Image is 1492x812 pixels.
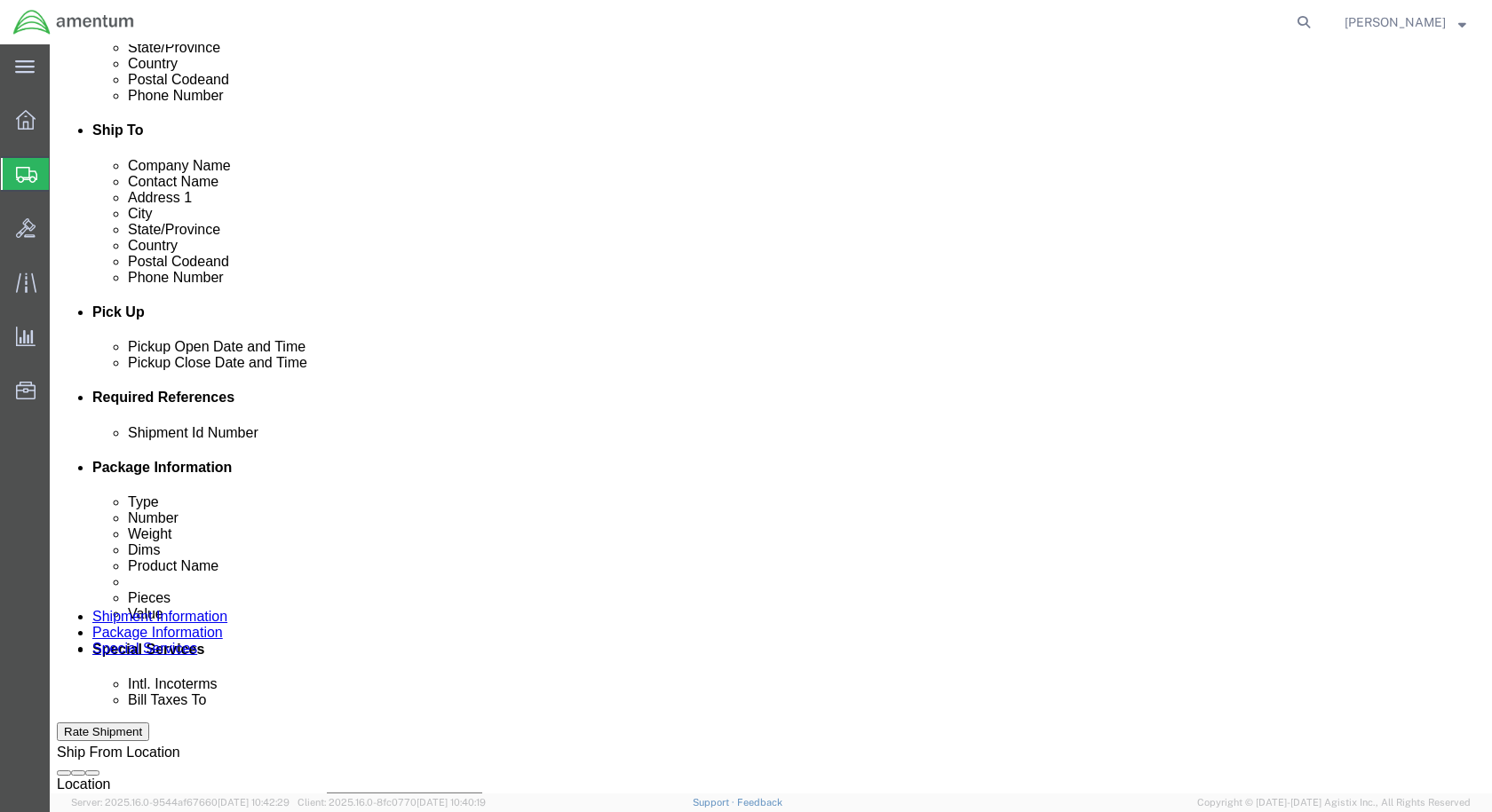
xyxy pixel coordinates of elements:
a: Feedback [737,797,782,808]
iframe: FS Legacy Container [50,44,1492,793]
span: Copyright © [DATE]-[DATE] Agistix Inc., All Rights Reserved [1197,795,1471,810]
span: [DATE] 10:42:29 [218,797,290,808]
span: Client: 2025.16.0-8fc0770 [298,797,486,808]
a: Support [693,797,737,808]
span: Nolan Babbie [1345,12,1446,32]
img: logo [12,9,135,35]
span: [DATE] 10:40:19 [417,797,486,808]
span: Server: 2025.16.0-9544af67660 [71,797,290,808]
button: [PERSON_NAME] [1344,12,1467,33]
